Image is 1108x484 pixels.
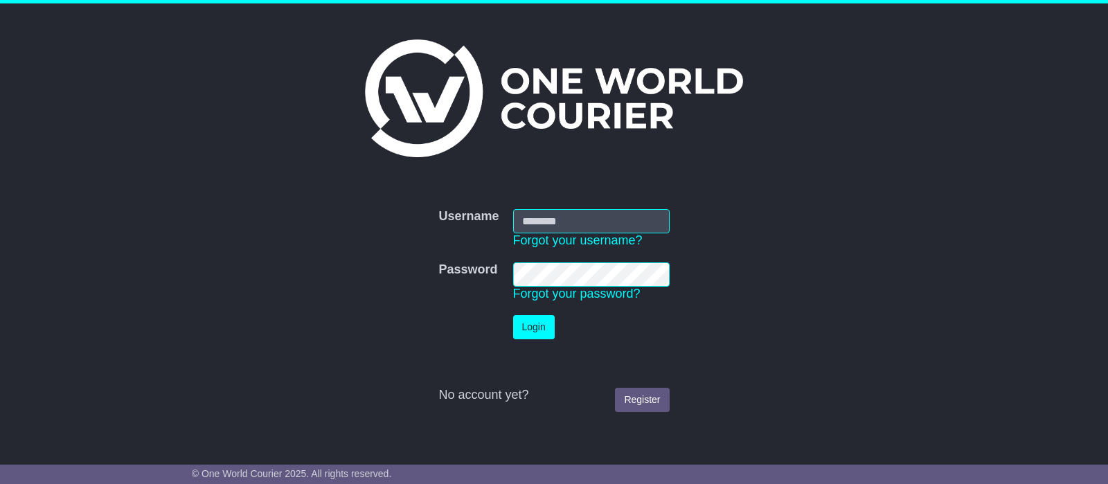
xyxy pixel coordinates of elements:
[513,287,641,301] a: Forgot your password?
[513,315,555,339] button: Login
[513,233,643,247] a: Forgot your username?
[365,39,743,157] img: One World
[192,468,392,479] span: © One World Courier 2025. All rights reserved.
[615,388,669,412] a: Register
[438,209,499,224] label: Username
[438,388,669,403] div: No account yet?
[438,262,497,278] label: Password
